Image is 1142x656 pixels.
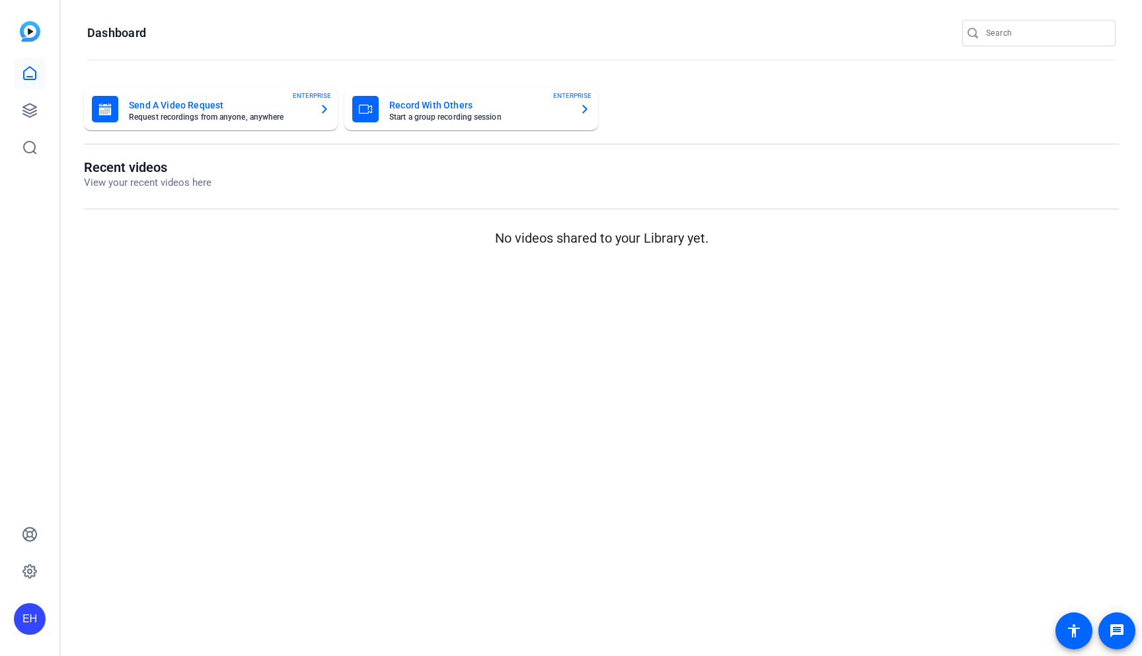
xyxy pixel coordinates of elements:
img: blue-gradient.svg [20,21,40,42]
mat-icon: message [1109,623,1125,639]
button: Record With OthersStart a group recording sessionENTERPRISE [344,88,598,130]
span: ENTERPRISE [293,91,331,101]
p: View your recent videos here [84,175,211,190]
mat-icon: accessibility [1066,623,1082,639]
h1: Dashboard [87,25,146,41]
button: Send A Video RequestRequest recordings from anyone, anywhereENTERPRISE [84,88,338,130]
mat-card-subtitle: Request recordings from anyone, anywhere [129,113,309,121]
input: Search [986,25,1105,41]
mat-card-title: Send A Video Request [129,97,309,113]
p: No videos shared to your Library yet. [84,228,1119,248]
h1: Recent videos [84,159,211,175]
div: EH [14,603,46,635]
span: ENTERPRISE [553,91,591,101]
mat-card-subtitle: Start a group recording session [389,113,569,121]
mat-card-title: Record With Others [389,97,569,113]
